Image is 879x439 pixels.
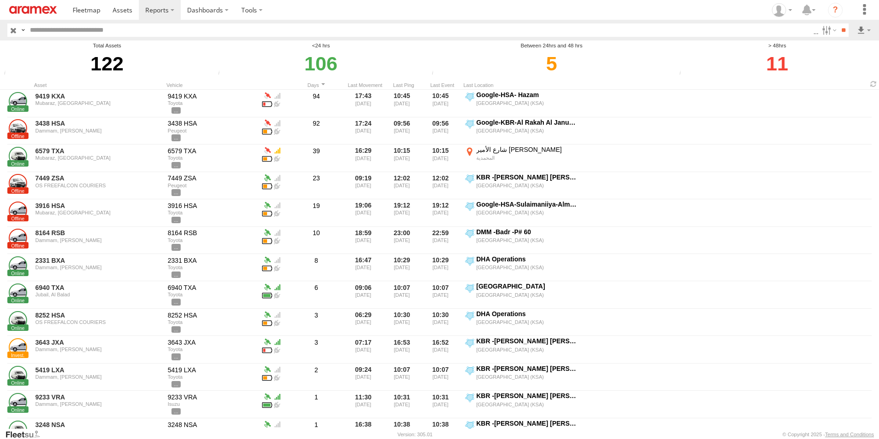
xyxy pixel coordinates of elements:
div: 22:59 [DATE] [425,228,460,253]
div: [GEOGRAPHIC_DATA] (KSA) [476,347,577,353]
div: 10:45 [DATE] [386,91,421,116]
a: View Asset Details [9,311,27,329]
div: 19:12 [DATE] [386,200,421,225]
span: Refresh [868,80,879,88]
div: Click to filter last movement > 48hrs [677,50,878,77]
div: DHA Operations [476,255,577,263]
a: Terms and Conditions [825,432,874,437]
div: 17:43 [DATE] [348,91,382,116]
div: <24 hrs [216,42,427,50]
div: Click to filter last movement between last 24 and 48 hours [429,50,674,77]
div: Dammam, [PERSON_NAME] [35,128,161,133]
div: 3438 HSA [168,119,257,127]
div: 11:30 [DATE] [348,392,382,417]
div: 10:29 [DATE] [386,255,421,280]
a: View Asset Details [9,119,27,138]
div: 10:15 [DATE] [386,145,421,171]
div: Toyota [168,429,257,434]
div: [GEOGRAPHIC_DATA] (KSA) [476,319,577,325]
a: View Asset Details [9,147,27,165]
div: Between 24hrs and 48 hrs [429,42,674,50]
div: GSM Signal = 4 [272,91,282,99]
div: 3 [289,310,344,335]
a: View Asset Details [9,174,27,192]
div: 8 [289,255,344,280]
div: 94 [289,91,344,116]
div: 16:29 [DATE] [348,145,382,171]
div: 9233 VRA [168,393,257,401]
i: ? [828,3,843,17]
label: Click to View Event Location [463,392,578,417]
div: 17:24 [DATE] [348,118,382,144]
div: 39 [289,145,344,171]
label: Click to View Event Location [463,228,578,253]
div: [GEOGRAPHIC_DATA] (KSA) [476,428,577,435]
div: 2331 BXA [168,256,257,265]
div: Battery Remaining: 4.19v [262,400,272,408]
div: 23:00 [DATE] [386,228,421,253]
div: Google-HSA-Sulaimaniiya-Almuhammadiyyah [476,200,577,208]
div: 6940 TXA [168,283,257,292]
div: > 48hrs [677,42,878,50]
div: 8252 HSA [168,311,257,319]
div: Toyota [168,100,257,106]
div: Battery Remaining: 0.19v [262,99,272,107]
div: 7449 ZSA [168,174,257,182]
div: 09:19 [DATE] [348,173,382,198]
div: 10:30 [DATE] [386,310,421,335]
div: 19 [289,200,344,225]
div: Asset [34,82,163,88]
a: View Asset Details [9,256,27,275]
div: Mubaraz, [GEOGRAPHIC_DATA] [35,210,161,215]
a: 9419 KXA [35,92,161,100]
div: 09:56 [DATE] [425,118,460,144]
div: Toyota [168,237,257,243]
div: KBR -[PERSON_NAME] [PERSON_NAME],Qashla -P# 30 [476,364,577,373]
div: 122 [1,50,213,77]
div: Battery Remaining: 4.15v [262,263,272,271]
label: Click to View Event Location [463,255,578,280]
div: Jubail, Al Balad [35,292,161,297]
div: Click to Sort [348,82,382,88]
div: [GEOGRAPHIC_DATA] (KSA) [476,264,577,271]
div: المحمدية [476,155,577,161]
a: View Asset Details [9,283,27,302]
div: Toyota [168,265,257,270]
div: 2 [289,364,344,390]
div: Number of devices that their last movement was within 24 hours [216,70,229,77]
label: Click to View Event Location [463,91,578,116]
span: View Vehicle Details to show all tags [171,162,181,168]
div: 3916 HSA [168,202,257,210]
div: 19:06 [DATE] [348,200,382,225]
div: Google-KBR-Al Rakah Al Janubiya-2 [476,118,577,127]
div: [GEOGRAPHIC_DATA] (KSA) [476,401,577,408]
div: GSM Signal = 5 [272,392,282,400]
div: Toyota [168,210,257,215]
div: GSM Signal = 4 [272,173,282,181]
div: 10:07 [DATE] [425,364,460,390]
div: Toyota [168,292,257,297]
div: 16:47 [DATE] [348,255,382,280]
div: GSM Signal = 4 [272,419,282,427]
div: 3 [289,337,344,362]
div: Battery Remaining: 3.8v [262,127,272,135]
div: 10:15 [DATE] [425,145,460,171]
div: GSM Signal = 3 [272,145,282,154]
div: Vehicle [166,82,258,88]
a: 6579 TXA [35,147,161,155]
label: Click to View Event Location [463,200,578,225]
label: Search Filter Options [818,23,838,37]
span: View Vehicle Details to show all tags [171,408,181,415]
div: Battery Remaining: 4.12v [262,427,272,436]
div: Total number of Enabled Assets [1,70,15,77]
div: 12:02 [DATE] [425,173,460,198]
a: View Asset Details [9,421,27,439]
div: KBR -[PERSON_NAME] [PERSON_NAME],Qashla -P# 30 [476,337,577,345]
div: Version: 305.01 [398,432,433,437]
div: © Copyright 2025 - [782,432,874,437]
div: 12:02 [DATE] [386,173,421,198]
a: View Asset Details [9,202,27,220]
span: View Vehicle Details to show all tags [171,326,181,333]
div: 9419 KXA [168,92,257,100]
div: 10:07 [DATE] [386,282,421,307]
